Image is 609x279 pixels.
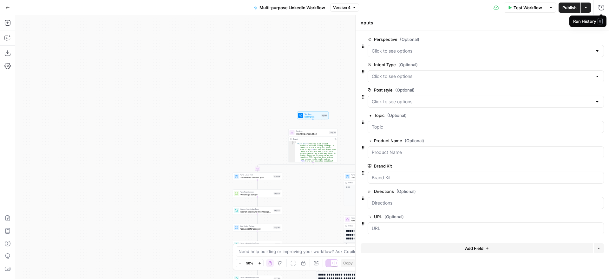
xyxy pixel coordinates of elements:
[341,259,355,267] button: Copy
[240,191,272,193] span: Web Page Scrape
[562,4,577,11] span: Publish
[387,112,407,118] span: (Optional)
[246,261,253,266] span: 50%
[273,175,281,178] div: Step 24
[293,138,333,140] div: Output
[296,132,328,135] span: Intent Type Condition
[313,162,369,172] g: Edge from step_23 to step_25
[257,266,258,275] g: Edge from step_2 to step_53
[240,210,272,213] span: Search Brochure Knowledge Base
[304,115,320,118] span: Set Inputs
[296,130,328,132] span: Condition
[240,176,272,179] span: Set Promo Content Type
[257,214,258,224] g: Edge from step_27 to step_48
[504,3,546,13] button: Test Workflow
[348,225,388,227] div: Output
[288,112,337,119] div: WorkflowSet InputsInputs
[344,173,393,206] div: Write Liquid TextSet Value Content TypeStep 25Output*****
[322,114,328,117] div: Inputs
[368,188,568,194] label: Directions
[329,131,336,134] div: Step 23
[465,245,483,251] span: Add Field
[233,207,282,214] div: Search Knowledge BaseSearch Brochure Knowledge BaseStep 27
[398,61,418,68] span: (Optional)
[240,227,272,230] span: Consolidate Content
[240,276,272,279] span: Search Knowledge Base
[395,87,415,93] span: (Optional)
[288,129,337,162] div: ConditionIntent Type ConditionStep 23Output{ "First Draft":"How top 1% of product marketers appro...
[368,87,568,93] label: Post style
[240,174,272,176] span: Write Liquid Text
[368,137,568,144] label: Product Name
[372,200,600,206] input: Directions
[289,141,295,143] div: 1
[372,174,600,181] input: Brand Kit
[372,225,600,231] input: URL
[240,242,274,244] span: Search Knowledge Base
[330,3,359,12] button: Version 4
[372,149,600,155] input: Product Name
[514,4,542,11] span: Test Workflow
[289,143,295,223] div: 2
[257,231,258,241] g: Edge from step_48 to step_1
[351,174,383,176] span: Write Liquid Text
[361,243,593,253] button: Add Field
[372,98,592,105] input: Click to see options
[351,219,383,222] span: URL vs Topic condition
[257,180,258,189] g: Edge from step_24 to step_26
[312,119,313,129] g: Edge from start to step_23
[233,173,282,180] div: Write Liquid TextSet Promo Content TypeStep 24
[368,163,568,169] label: Brand Kit
[333,5,350,10] span: Version 4
[273,226,281,229] div: Step 48
[348,243,392,248] div: This output is too large & has been abbreviated for review. to view the full content.
[372,73,592,79] input: Click to see options
[405,137,424,144] span: (Optional)
[368,213,568,220] label: URL
[359,20,595,26] div: Inputs
[343,260,353,266] span: Copy
[368,112,568,118] label: Topic
[396,188,416,194] span: (Optional)
[351,217,383,219] span: Condition
[559,3,580,13] button: Publish
[233,224,282,231] div: Run Code · PythonConsolidate ContentStep 48
[348,181,388,184] div: Output
[598,18,603,24] span: E
[384,213,404,220] span: (Optional)
[233,190,282,197] div: Web Page ScrapeWeb Page ScrapeStep 26
[372,124,600,130] input: Topic
[240,193,272,196] span: Web Page Scrape
[257,197,258,206] g: Edge from step_26 to step_27
[372,48,592,54] input: Click to see options
[274,209,281,212] div: Step 27
[275,243,281,246] div: Step 1
[257,162,313,172] g: Edge from step_23 to step_24
[250,3,329,13] button: Multi-purpose LinkedIn Workflow
[400,36,419,42] span: (Optional)
[274,192,281,195] div: Step 26
[351,176,383,179] span: Set Value Content Type
[233,241,282,249] div: Search Knowledge BaseSearch Post Type KBStep 1
[293,141,295,143] span: Toggle code folding, rows 1 through 3
[573,18,603,24] div: Run History
[368,61,568,68] label: Intent Type
[240,208,272,210] span: Search Knowledge Base
[259,4,325,11] span: Multi-purpose LinkedIn Workflow
[240,225,272,227] span: Run Code · Python
[368,36,568,42] label: Perspective
[304,113,320,115] span: Workflow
